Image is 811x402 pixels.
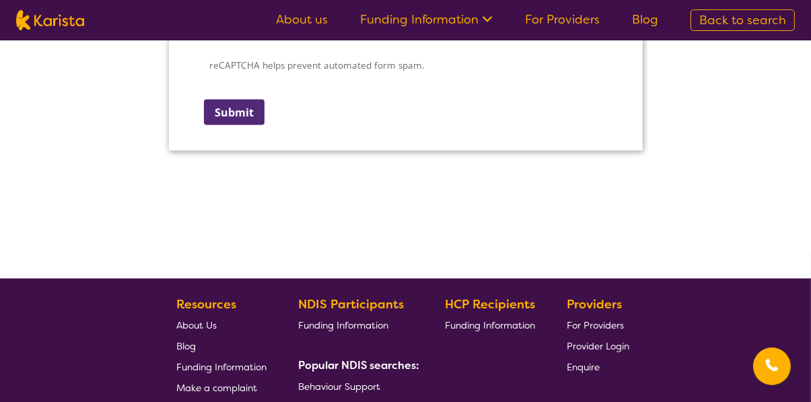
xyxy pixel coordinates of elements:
[43,179,285,206] input: Business Website
[176,315,267,336] a: About Us
[699,12,786,28] span: Back to search
[445,297,535,313] b: HCP Recipients
[298,315,414,336] a: Funding Information
[567,336,629,357] a: Provider Login
[567,357,629,378] a: Enquire
[567,341,629,353] span: Provider Login
[16,10,84,30] img: Karista logo
[43,283,187,303] label: Number of existing clients
[38,7,179,24] label: Company details
[176,362,267,374] span: Funding Information
[43,222,181,241] label: Head Office Location
[276,11,328,28] a: About us
[176,297,236,313] b: Resources
[567,362,600,374] span: Enquire
[360,11,493,28] a: Funding Information
[176,341,196,353] span: Blog
[298,376,414,397] a: Behaviour Support
[176,320,217,332] span: About Us
[43,365,288,392] select: Business Type
[43,56,441,83] input: Business trading name
[751,345,793,387] iframe: Chat Window
[525,11,600,28] a: For Providers
[43,36,171,56] label: Business trading name
[567,297,622,313] b: Providers
[632,11,658,28] a: Blog
[176,378,267,399] a: Make a complaint
[298,381,380,393] span: Behaviour Support
[43,118,288,145] input: ABN
[445,320,535,332] span: Funding Information
[445,315,535,336] a: Funding Information
[176,336,267,357] a: Blog
[43,303,288,330] input: Number of existing clients
[43,160,221,179] label: Business Website
[691,9,795,31] a: Back to search
[176,357,267,378] a: Funding Information
[43,98,76,118] label: ABN
[176,382,257,395] span: Make a complaint
[43,241,288,268] select: Head Office Location
[298,359,419,373] b: Popular NDIS searches:
[43,345,181,365] label: Business Type
[298,320,388,332] span: Funding Information
[567,320,624,332] span: For Providers
[298,297,404,313] b: NDIS Participants
[567,315,629,336] a: For Providers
